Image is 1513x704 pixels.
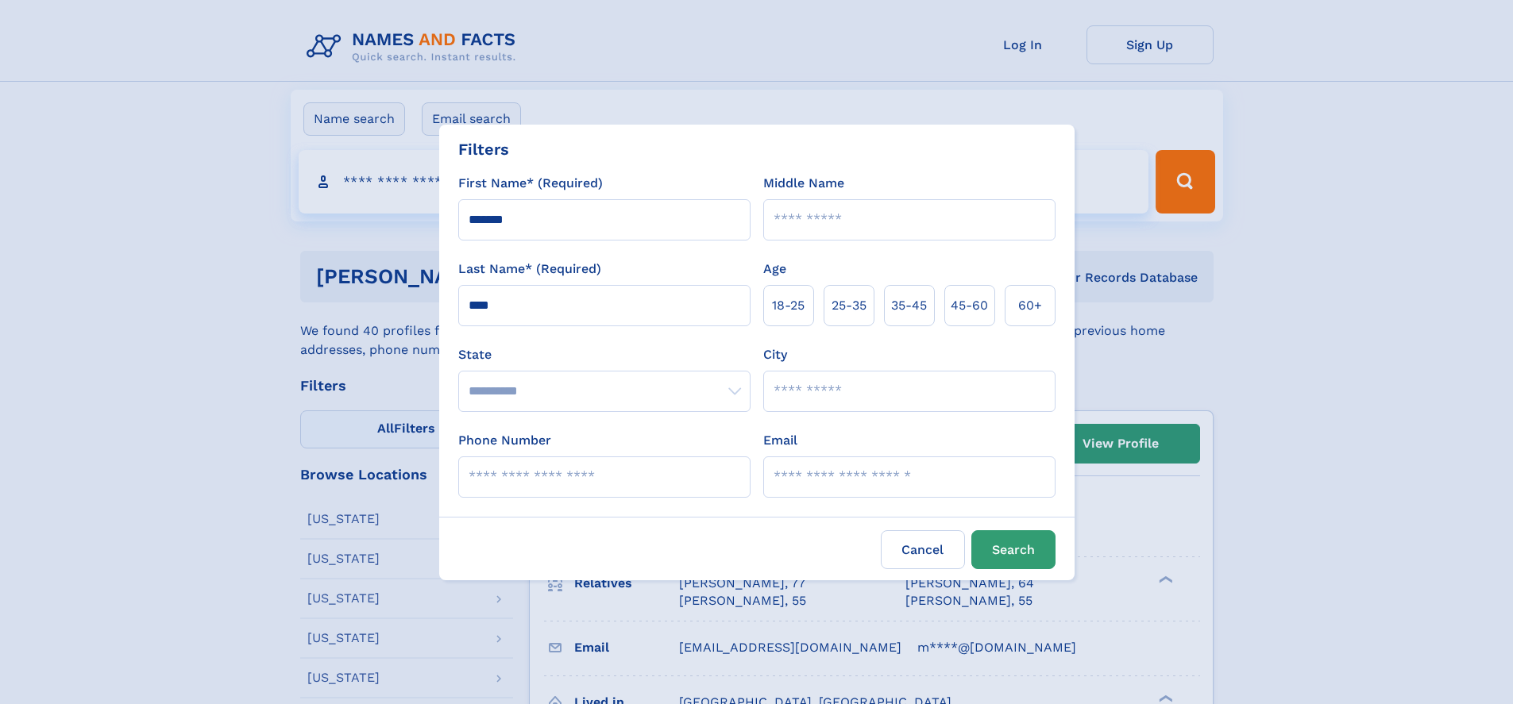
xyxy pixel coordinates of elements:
label: State [458,345,751,364]
span: 60+ [1018,296,1042,315]
label: Middle Name [763,174,844,193]
label: Age [763,260,786,279]
button: Search [971,530,1056,569]
label: Cancel [881,530,965,569]
label: City [763,345,787,364]
label: Email [763,431,797,450]
span: 35‑45 [891,296,927,315]
span: 25‑35 [832,296,867,315]
div: Filters [458,137,509,161]
label: Last Name* (Required) [458,260,601,279]
span: 45‑60 [951,296,988,315]
span: 18‑25 [772,296,805,315]
label: Phone Number [458,431,551,450]
label: First Name* (Required) [458,174,603,193]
